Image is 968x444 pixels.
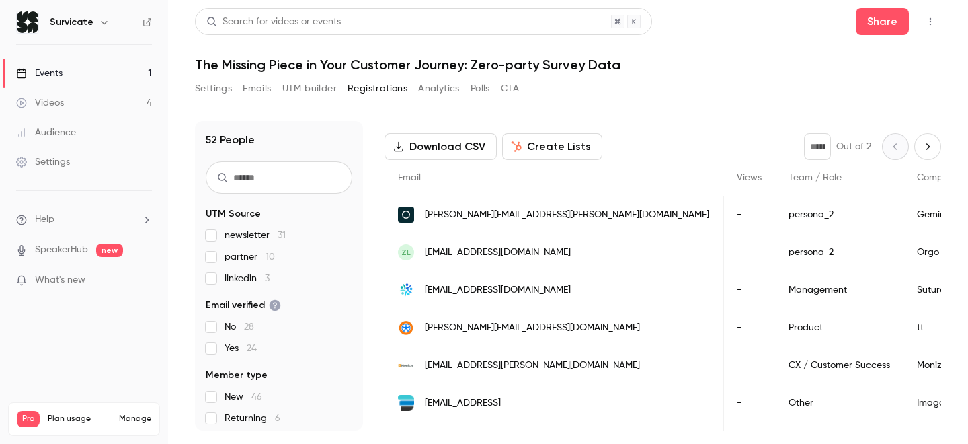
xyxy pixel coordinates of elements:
[50,15,93,29] h6: Survicate
[789,173,842,182] span: Team / Role
[775,271,903,309] div: Management
[16,126,76,139] div: Audience
[96,244,123,257] span: new
[723,271,775,309] div: -
[348,78,407,100] button: Registrations
[398,173,421,182] span: Email
[243,78,271,100] button: Emails
[265,274,270,283] span: 3
[16,155,70,169] div: Settings
[856,8,909,35] button: Share
[247,344,257,353] span: 24
[206,207,261,221] span: UTM Source
[16,67,63,80] div: Events
[723,346,775,384] div: -
[282,78,337,100] button: UTM builder
[225,412,280,425] span: Returning
[225,272,270,285] span: linkedin
[225,250,275,264] span: partner
[723,384,775,422] div: -
[775,384,903,422] div: Other
[425,396,501,410] span: [EMAIL_ADDRESS]
[418,78,460,100] button: Analytics
[775,233,903,271] div: persona_2
[225,229,286,242] span: newsletter
[16,96,64,110] div: Videos
[48,414,111,424] span: Plan usage
[136,274,152,287] iframe: Noticeable Trigger
[206,132,255,148] h1: 52 People
[425,246,571,260] span: [EMAIL_ADDRESS][DOMAIN_NAME]
[385,133,497,160] button: Download CSV
[206,15,341,29] div: Search for videos or events
[251,392,262,402] span: 46
[398,282,414,298] img: suturehealth.com
[195,78,232,100] button: Settings
[501,78,519,100] button: CTA
[206,369,268,382] span: Member type
[471,78,490,100] button: Polls
[398,395,414,411] img: imagoworks.ai
[398,320,414,336] img: tiretutor.com
[225,390,262,404] span: New
[225,342,257,355] span: Yes
[775,346,903,384] div: CX / Customer Success
[914,133,941,160] button: Next page
[775,309,903,346] div: Product
[275,414,280,423] span: 6
[266,252,275,262] span: 10
[425,359,640,373] span: [EMAIL_ADDRESS][PERSON_NAME][DOMAIN_NAME]
[425,321,640,335] span: [PERSON_NAME][EMAIL_ADDRESS][DOMAIN_NAME]
[502,133,602,160] button: Create Lists
[401,246,411,258] span: ZL
[35,273,85,287] span: What's new
[35,213,54,227] span: Help
[737,173,762,182] span: Views
[723,196,775,233] div: -
[16,213,152,227] li: help-dropdown-opener
[836,140,871,153] p: Out of 2
[278,231,286,240] span: 31
[195,57,941,73] h1: The Missing Piece in Your Customer Journey: Zero-party Survey Data
[17,411,40,427] span: Pro
[723,233,775,271] div: -
[244,322,254,332] span: 28
[723,309,775,346] div: -
[206,299,281,312] span: Email verified
[425,283,571,297] span: [EMAIL_ADDRESS][DOMAIN_NAME]
[425,208,709,222] span: [PERSON_NAME][EMAIL_ADDRESS][PERSON_NAME][DOMAIN_NAME]
[35,243,88,257] a: SpeakerHub
[225,320,254,334] span: No
[398,357,414,373] img: monizze.be
[775,196,903,233] div: persona_2
[398,207,414,223] img: volue.com
[17,11,38,33] img: Survicate
[119,414,151,424] a: Manage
